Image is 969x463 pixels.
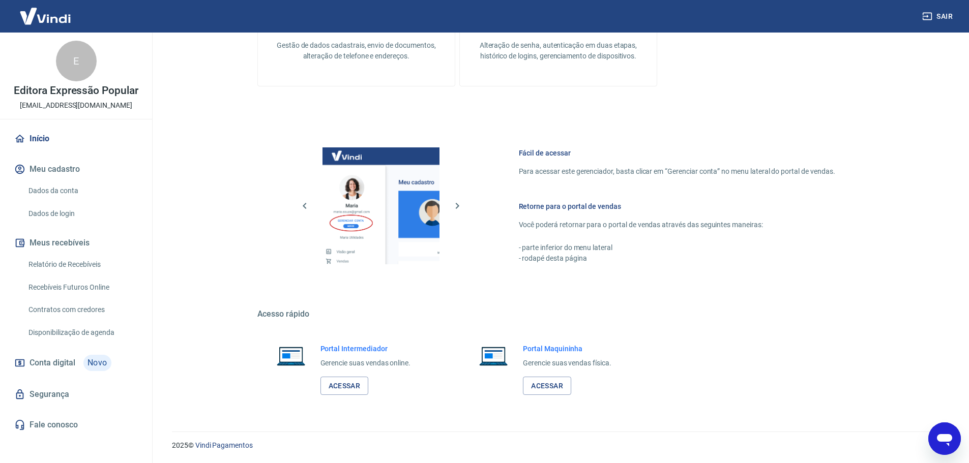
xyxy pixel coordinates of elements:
span: Novo [83,355,111,371]
a: Contratos com credores [24,299,140,320]
a: Recebíveis Futuros Online [24,277,140,298]
p: - rodapé desta página [519,253,835,264]
a: Fale conosco [12,414,140,436]
p: Alteração de senha, autenticação em duas etapas, histórico de logins, gerenciamento de dispositivos. [476,40,640,61]
h6: Portal Maquininha [523,344,611,354]
h6: Fácil de acessar [519,148,835,158]
img: Imagem da dashboard mostrando o botão de gerenciar conta na sidebar no lado esquerdo [322,147,439,264]
button: Meus recebíveis [12,232,140,254]
h5: Acesso rápido [257,309,860,319]
img: Imagem de um notebook aberto [270,344,312,368]
p: Gestão de dados cadastrais, envio de documentos, alteração de telefone e endereços. [274,40,438,61]
p: 2025 © [172,440,945,451]
img: Imagem de um notebook aberto [472,344,515,368]
a: Acessar [320,377,369,395]
button: Meu cadastro [12,158,140,180]
a: Vindi Pagamentos [195,441,253,449]
a: Início [12,128,140,150]
span: Conta digital [30,356,75,370]
h6: Portal Intermediador [320,344,411,354]
img: Vindi [12,1,78,32]
a: Relatório de Recebíveis [24,254,140,275]
div: E [56,41,97,81]
p: [EMAIL_ADDRESS][DOMAIN_NAME] [20,100,132,111]
p: Editora Expressão Popular [14,85,138,96]
a: Dados da conta [24,180,140,201]
a: Disponibilização de agenda [24,322,140,343]
p: - parte inferior do menu lateral [519,242,835,253]
button: Sair [920,7,957,26]
a: Dados de login [24,203,140,224]
a: Conta digitalNovo [12,351,140,375]
p: Para acessar este gerenciador, basta clicar em “Gerenciar conta” no menu lateral do portal de ven... [519,166,835,177]
p: Gerencie suas vendas online. [320,358,411,368]
h6: Retorne para o portal de vendas [519,201,835,211]
a: Segurança [12,383,140,406]
a: Acessar [523,377,571,395]
iframe: Botão para abrir a janela de mensagens [928,422,961,455]
p: Gerencie suas vendas física. [523,358,611,368]
p: Você poderá retornar para o portal de vendas através das seguintes maneiras: [519,220,835,230]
